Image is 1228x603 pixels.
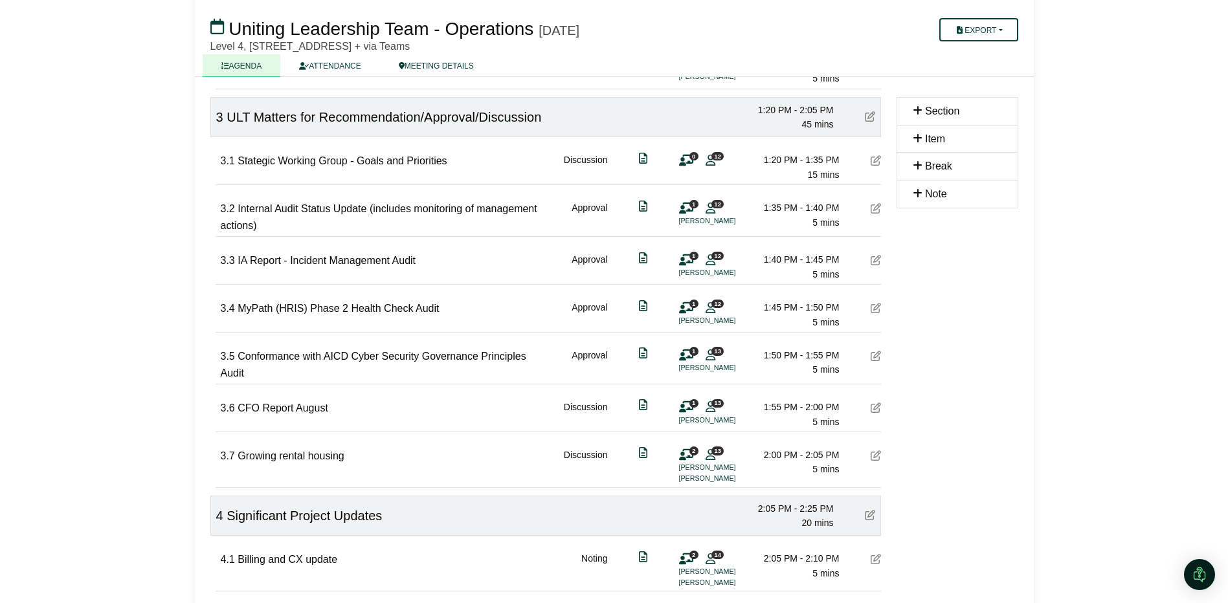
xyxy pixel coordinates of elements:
span: 20 mins [801,518,833,528]
div: Open Intercom Messenger [1184,559,1215,590]
span: 5 mins [812,568,839,578]
span: 5 mins [812,464,839,474]
span: 1 [689,347,698,355]
div: Approval [572,300,607,329]
div: 1:35 PM - 1:40 PM [749,201,840,215]
div: 1:20 PM - 2:05 PM [743,103,834,117]
div: 2:05 PM - 2:25 PM [743,501,834,516]
span: 4.1 [221,554,235,565]
span: 5 mins [812,317,839,327]
span: IA Report - Incident Management Audit [238,255,416,266]
li: [PERSON_NAME] [679,415,776,426]
div: 2:00 PM - 2:05 PM [749,448,840,462]
span: 45 mins [801,119,833,129]
div: Discussion [564,153,608,182]
span: 14 [711,551,724,559]
div: 1:45 PM - 1:50 PM [749,300,840,314]
li: [PERSON_NAME] [679,267,776,278]
a: ATTENDANCE [280,54,379,77]
span: 1 [689,200,698,208]
a: MEETING DETAILS [380,54,493,77]
li: [PERSON_NAME] [679,362,776,373]
span: 1 [689,300,698,308]
li: [PERSON_NAME] [679,215,776,226]
span: 15 mins [807,170,839,180]
div: [DATE] [539,23,579,38]
span: Break [925,160,952,171]
span: 2 [689,551,698,559]
li: [PERSON_NAME] [679,315,776,326]
div: Noting [581,551,607,588]
span: 3.4 [221,303,235,314]
span: 5 mins [812,73,839,83]
span: 12 [711,152,724,160]
span: 3.5 [221,351,235,362]
button: Export [939,18,1018,41]
span: Note [925,188,947,199]
div: Approval [572,348,607,381]
span: Uniting Leadership Team - Operations [229,19,533,39]
span: 1 [689,252,698,260]
span: 3.2 [221,203,235,214]
span: 5 mins [812,364,839,375]
li: [PERSON_NAME] [679,577,776,588]
span: CFO Report August [238,402,328,413]
span: 1 [689,399,698,408]
span: 12 [711,300,724,308]
span: Significant Project Updates [227,509,382,523]
span: 0 [689,152,698,160]
span: ULT Matters for Recommendation/Approval/Discussion [227,110,541,124]
span: 5 mins [812,269,839,280]
span: 2 [689,446,698,455]
div: 2:05 PM - 2:10 PM [749,551,840,565]
span: 3.1 [221,155,235,166]
div: 1:50 PM - 1:55 PM [749,348,840,362]
span: Conformance with AICD Cyber Security Governance Principles Audit [221,351,526,378]
span: Growing rental housing [238,450,344,461]
div: Approval [572,252,607,281]
span: 12 [711,200,724,208]
li: [PERSON_NAME] [679,473,776,484]
div: Discussion [564,400,608,429]
span: 13 [711,347,724,355]
div: 1:20 PM - 1:35 PM [749,153,840,167]
a: AGENDA [203,54,281,77]
div: Discussion [564,448,608,485]
span: 3.7 [221,450,235,461]
span: Level 4, [STREET_ADDRESS] + via Teams [210,41,410,52]
span: Internal Audit Status Update (includes monitoring of management actions) [221,203,537,231]
span: 3 [216,110,223,124]
div: Approval [572,201,607,234]
span: 3.6 [221,402,235,413]
span: 5 mins [812,217,839,228]
span: Billing and CX update [238,554,337,565]
span: Item [925,133,945,144]
span: 4 [216,509,223,523]
span: 13 [711,399,724,408]
li: [PERSON_NAME] [679,462,776,473]
span: 3.3 [221,255,235,266]
div: 1:40 PM - 1:45 PM [749,252,840,267]
span: Section [925,105,959,116]
span: 12 [711,252,724,260]
span: 13 [711,446,724,455]
li: [PERSON_NAME] [679,566,776,577]
span: Stategic Working Group - Goals and Priorities [238,155,447,166]
div: 1:55 PM - 2:00 PM [749,400,840,414]
span: MyPath (HRIS) Phase 2 Health Check Audit [238,303,439,314]
span: 5 mins [812,417,839,427]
